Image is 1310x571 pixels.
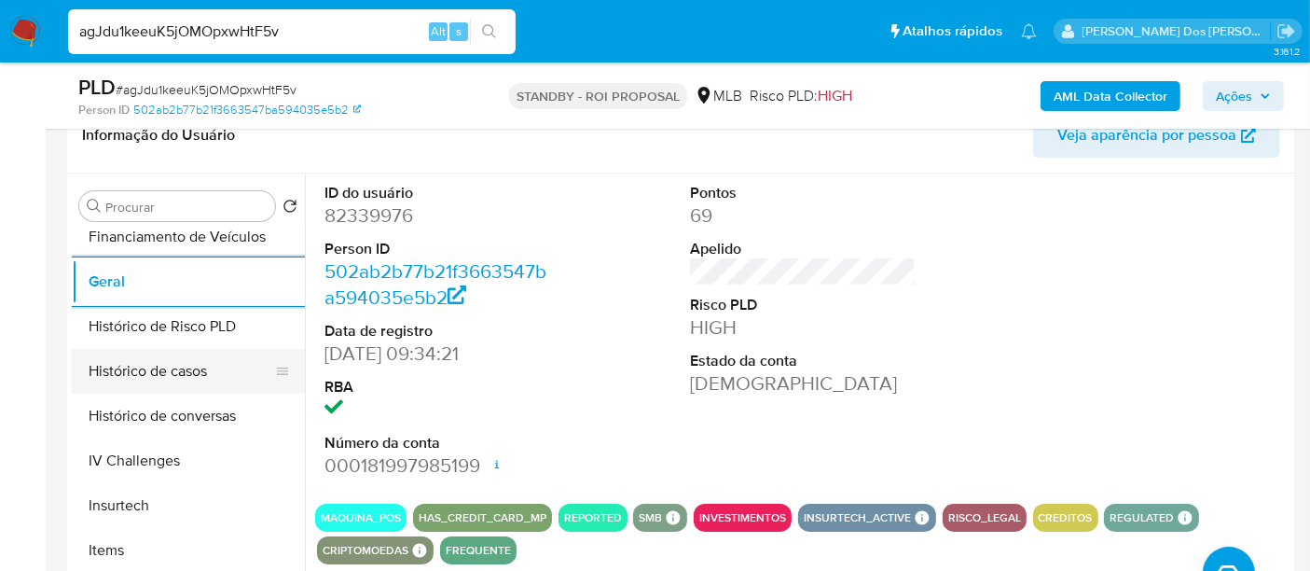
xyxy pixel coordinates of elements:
[324,239,550,259] dt: Person ID
[903,21,1002,41] span: Atalhos rápidos
[1216,81,1252,111] span: Ações
[690,314,916,341] dd: HIGH
[68,20,516,44] input: Pesquise usuários ou casos...
[695,86,742,106] div: MLB
[750,86,852,106] span: Risco PLD:
[1274,44,1301,59] span: 3.161.2
[72,349,290,394] button: Histórico de casos
[78,72,116,102] b: PLD
[1203,81,1284,111] button: Ações
[1276,21,1296,41] a: Sair
[456,22,462,40] span: s
[72,483,305,528] button: Insurtech
[324,321,550,341] dt: Data de registro
[324,183,550,203] dt: ID do usuário
[72,259,305,304] button: Geral
[690,183,916,203] dt: Pontos
[324,377,550,397] dt: RBA
[324,341,550,367] dd: [DATE] 09:34:21
[324,453,550,479] dd: 000181997985199
[116,80,296,99] span: # agJdu1keeuK5jOMOpxwHtF5v
[431,22,446,40] span: Alt
[1041,81,1180,111] button: AML Data Collector
[133,102,361,118] a: 502ab2b77b21f3663547ba594035e5b2
[818,85,852,106] span: HIGH
[509,83,687,109] p: STANDBY - ROI PROPOSAL
[324,433,550,453] dt: Número da conta
[283,199,297,219] button: Retornar ao pedido padrão
[1057,113,1236,158] span: Veja aparência por pessoa
[82,126,235,145] h1: Informação do Usuário
[72,439,305,483] button: IV Challenges
[324,258,546,311] a: 502ab2b77b21f3663547ba594035e5b2
[87,199,102,214] button: Procurar
[78,102,130,118] b: Person ID
[1033,113,1280,158] button: Veja aparência por pessoa
[105,199,268,216] input: Procurar
[690,239,916,259] dt: Apelido
[690,295,916,315] dt: Risco PLD
[690,370,916,397] dd: [DEMOGRAPHIC_DATA]
[1082,22,1271,40] p: renato.lopes@mercadopago.com.br
[72,304,305,349] button: Histórico de Risco PLD
[470,19,508,45] button: search-icon
[1021,23,1037,39] a: Notificações
[72,215,305,259] button: Financiamento de Veículos
[690,202,916,229] dd: 69
[72,394,305,439] button: Histórico de conversas
[324,202,550,229] dd: 82339976
[1054,81,1167,111] b: AML Data Collector
[690,351,916,371] dt: Estado da conta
